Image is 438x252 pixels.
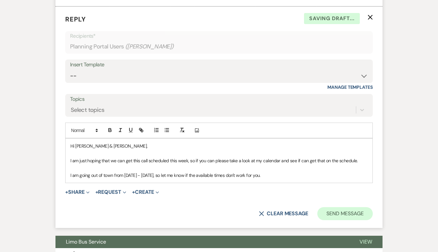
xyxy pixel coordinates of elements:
p: Recipients* [70,32,368,40]
button: Send Message [317,207,373,220]
label: Topics [70,95,368,104]
span: Reply [65,15,86,23]
button: Limo Bus Service [55,236,349,248]
p: Hi [PERSON_NAME] & [PERSON_NAME], [70,142,368,150]
span: ( [PERSON_NAME] ) [125,42,174,51]
button: View [349,236,383,248]
span: Saving draft... [304,13,360,24]
button: Create [132,190,159,195]
p: I am just hoping that we can get this call scheduled this week, so if you can please take a look ... [70,157,368,164]
a: Manage Templates [327,84,373,90]
p: I am going out of town from [DATE] - [DATE], so let me know if the available times don't work for... [70,172,368,179]
div: Insert Template [70,60,368,70]
div: Planning Portal Users [70,40,368,53]
button: Share [65,190,90,195]
div: Select topics [71,106,104,114]
span: + [132,190,135,195]
span: View [359,238,372,245]
span: + [95,190,98,195]
span: + [65,190,68,195]
button: Clear message [259,211,308,216]
button: Request [95,190,126,195]
span: Limo Bus Service [66,238,106,245]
